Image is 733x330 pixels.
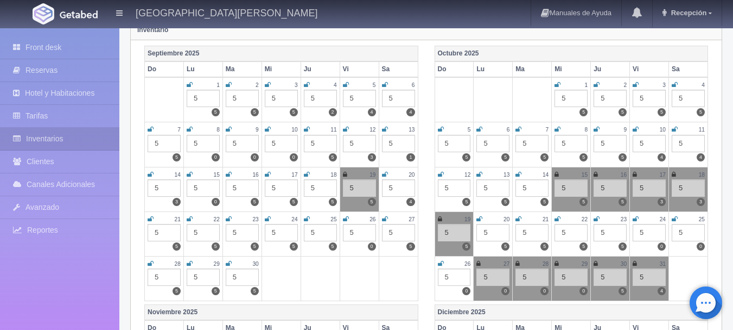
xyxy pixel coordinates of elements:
small: 29 [214,261,220,267]
div: 5 [594,135,627,152]
div: 5 [672,224,705,241]
div: 5 [187,224,220,241]
small: 30 [252,261,258,267]
div: 5 [265,90,298,107]
label: 4 [658,287,666,295]
label: 5 [368,198,376,206]
div: 5 [633,269,666,286]
small: 20 [409,172,415,178]
div: 5 [148,135,181,152]
label: 0 [697,242,705,251]
div: 5 [438,269,471,286]
div: 5 [265,179,298,197]
div: 5 [304,135,337,152]
div: 5 [304,224,337,241]
small: 26 [464,261,470,267]
th: Septiembre 2025 [145,46,418,61]
small: 3 [295,82,298,88]
th: Lu [183,61,222,77]
label: 3 [173,198,181,206]
div: 5 [382,90,415,107]
small: 29 [582,261,588,267]
label: 0 [251,153,259,161]
div: 5 [554,224,588,241]
small: 19 [369,172,375,178]
div: 5 [594,269,627,286]
label: 0 [290,153,298,161]
div: 5 [382,224,415,241]
small: 17 [660,172,666,178]
small: 25 [699,216,705,222]
small: 9 [623,127,627,133]
label: 4 [368,108,376,116]
label: 5 [251,287,259,295]
label: 5 [579,108,588,116]
label: 0 [658,242,666,251]
label: 5 [406,242,415,251]
th: Ju [591,61,630,77]
small: 31 [660,261,666,267]
div: 5 [226,269,259,286]
small: 30 [621,261,627,267]
label: 2 [329,108,337,116]
small: 8 [216,127,220,133]
div: 5 [265,224,298,241]
label: 5 [540,153,549,161]
th: Sa [669,61,708,77]
label: 5 [619,108,627,116]
label: 3 [697,198,705,206]
small: 21 [175,216,181,222]
th: Ma [222,61,262,77]
label: 5 [329,153,337,161]
small: 18 [330,172,336,178]
small: 18 [699,172,705,178]
label: 0 [212,153,220,161]
label: 1 [406,153,415,161]
div: 5 [304,179,337,197]
label: 5 [619,153,627,161]
small: 5 [468,127,471,133]
label: 5 [290,198,298,206]
label: 5 [173,153,181,161]
th: Do [145,61,184,77]
small: 1 [585,82,588,88]
h4: [GEOGRAPHIC_DATA][PERSON_NAME] [136,5,317,19]
strong: Inventario [137,26,168,34]
label: 5 [462,153,470,161]
small: 2 [623,82,627,88]
small: 14 [543,172,549,178]
label: 5 [251,198,259,206]
div: 5 [515,224,549,241]
label: 4 [406,198,415,206]
small: 7 [546,127,549,133]
div: 5 [226,135,259,152]
small: 28 [175,261,181,267]
small: 10 [660,127,666,133]
div: 5 [633,224,666,241]
label: 0 [540,287,549,295]
small: 1 [216,82,220,88]
div: 5 [633,135,666,152]
div: 5 [633,179,666,197]
small: 12 [464,172,470,178]
label: 5 [290,242,298,251]
small: 15 [582,172,588,178]
div: 5 [554,90,588,107]
label: 5 [212,108,220,116]
label: 3 [658,198,666,206]
small: 5 [373,82,376,88]
div: 5 [515,179,549,197]
small: 12 [369,127,375,133]
div: 5 [343,224,376,241]
small: 11 [330,127,336,133]
div: 5 [226,224,259,241]
label: 0 [212,198,220,206]
th: Ju [301,61,340,77]
div: 5 [672,135,705,152]
div: 5 [187,269,220,286]
small: 13 [409,127,415,133]
small: 25 [330,216,336,222]
div: 5 [554,135,588,152]
th: Do [435,61,474,77]
label: 5 [540,198,549,206]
